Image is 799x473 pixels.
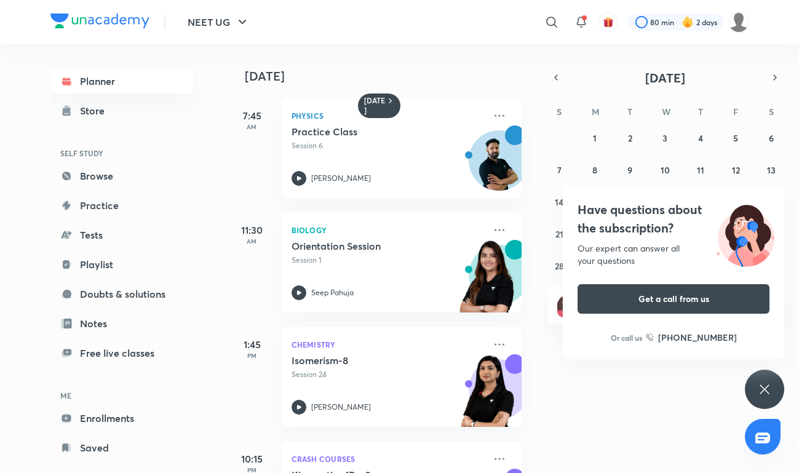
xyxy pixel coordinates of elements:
img: ttu_illustration_new.svg [707,201,784,267]
h5: Orientation Session [292,240,445,252]
abbr: Friday [733,106,738,117]
div: Our expert can answer all your questions [578,242,769,267]
abbr: September 28, 2025 [555,260,564,272]
button: September 2, 2025 [620,128,640,148]
img: streak [682,16,694,28]
p: Physics [292,108,485,123]
abbr: September 2, 2025 [628,132,632,144]
h6: [PHONE_NUMBER] [658,331,737,344]
button: NEET UG [180,10,257,34]
button: September 28, 2025 [549,256,569,276]
p: Biology [292,223,485,237]
button: September 3, 2025 [655,128,675,148]
img: avatar [603,17,614,28]
p: Seep Pahuja [311,287,354,298]
button: September 21, 2025 [549,224,569,244]
button: September 5, 2025 [726,128,745,148]
h6: [DATE] [364,96,386,116]
abbr: Tuesday [627,106,632,117]
a: Playlist [50,252,193,277]
h6: SELF STUDY [50,143,193,164]
abbr: September 13, 2025 [767,164,776,176]
button: September 10, 2025 [655,160,675,180]
button: September 12, 2025 [726,160,745,180]
button: September 8, 2025 [585,160,605,180]
img: Disha C [728,12,749,33]
div: Store [80,103,112,118]
a: Tests [50,223,193,247]
a: Saved [50,435,193,460]
p: Session 6 [292,140,485,151]
abbr: September 6, 2025 [769,132,774,144]
abbr: Sunday [557,106,562,117]
a: [PHONE_NUMBER] [646,331,737,344]
a: Store [50,98,193,123]
p: AM [228,123,277,130]
h4: Have questions about the subscription? [578,201,769,237]
p: Crash Courses [292,451,485,466]
button: September 4, 2025 [691,128,710,148]
button: Get a call from us [578,284,769,314]
button: September 1, 2025 [585,128,605,148]
button: September 13, 2025 [761,160,781,180]
abbr: Thursday [698,106,703,117]
abbr: Saturday [769,106,774,117]
p: AM [228,237,277,245]
abbr: Monday [592,106,599,117]
h5: Practice Class [292,125,445,138]
abbr: September 5, 2025 [733,132,738,144]
abbr: September 4, 2025 [698,132,703,144]
a: Notes [50,311,193,336]
abbr: September 8, 2025 [592,164,597,176]
span: [DATE] [645,70,685,86]
h5: 7:45 [228,108,277,123]
a: Doubts & solutions [50,282,193,306]
button: September 6, 2025 [761,128,781,148]
h5: Isomerism-8 [292,354,445,367]
p: Chemistry [292,337,485,352]
h6: ME [50,385,193,406]
button: September 14, 2025 [549,192,569,212]
abbr: September 11, 2025 [697,164,704,176]
p: [PERSON_NAME] [311,173,371,184]
h5: 1:45 [228,337,277,352]
p: Session 24 [292,369,485,380]
abbr: September 1, 2025 [593,132,597,144]
abbr: September 10, 2025 [661,164,670,176]
button: September 7, 2025 [549,160,569,180]
abbr: Wednesday [662,106,670,117]
button: [DATE] [565,69,766,86]
img: unacademy [454,354,522,439]
a: Practice [50,193,193,218]
img: Company Logo [50,14,149,28]
a: Enrollments [50,406,193,431]
button: September 9, 2025 [620,160,640,180]
abbr: September 14, 2025 [555,196,563,208]
abbr: September 21, 2025 [555,228,563,240]
h5: 11:30 [228,223,277,237]
abbr: September 3, 2025 [662,132,667,144]
abbr: September 7, 2025 [557,164,562,176]
p: Session 1 [292,255,485,266]
h5: 10:15 [228,451,277,466]
p: PM [228,352,277,359]
a: Free live classes [50,341,193,365]
a: Planner [50,69,193,93]
img: referral [557,293,582,317]
abbr: September 12, 2025 [732,164,740,176]
p: Or call us [611,332,642,343]
button: September 11, 2025 [691,160,710,180]
h4: [DATE] [245,69,534,84]
a: Company Logo [50,14,149,31]
a: Browse [50,164,193,188]
button: avatar [598,12,618,32]
img: unacademy [454,240,522,325]
img: Avatar [469,137,528,196]
abbr: September 9, 2025 [627,164,632,176]
p: [PERSON_NAME] [311,402,371,413]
